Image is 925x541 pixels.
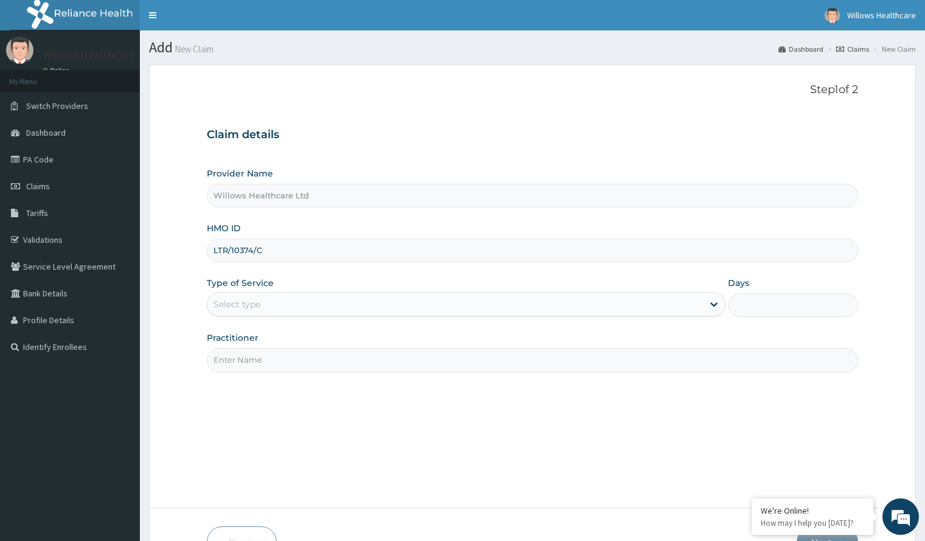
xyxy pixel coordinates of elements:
[71,153,168,276] span: We're online!
[847,10,916,21] span: Willows Healthcare
[213,298,260,310] div: Select type
[6,332,232,375] textarea: Type your message and hit 'Enter'
[26,181,50,192] span: Claims
[870,44,916,54] li: New Claim
[173,44,213,54] small: New Claim
[825,8,840,23] img: User Image
[207,348,857,372] input: Enter Name
[43,66,72,75] a: Online
[761,505,864,516] div: We're Online!
[207,222,241,234] label: HMO ID
[207,332,258,344] label: Practitioner
[207,128,857,142] h3: Claim details
[26,208,48,218] span: Tariffs
[26,127,66,138] span: Dashboard
[43,49,134,60] p: Willows Healthcare
[728,277,749,289] label: Days
[6,37,33,64] img: User Image
[149,40,916,55] h1: Add
[207,277,274,289] label: Type of Service
[199,6,229,35] div: Minimize live chat window
[207,83,857,97] p: Step 1 of 2
[207,239,857,262] input: Enter HMO ID
[63,68,204,84] div: Chat with us now
[778,44,823,54] a: Dashboard
[207,167,273,180] label: Provider Name
[836,44,869,54] a: Claims
[23,61,49,91] img: d_794563401_company_1708531726252_794563401
[26,100,88,111] span: Switch Providers
[761,518,864,528] p: How may I help you today?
